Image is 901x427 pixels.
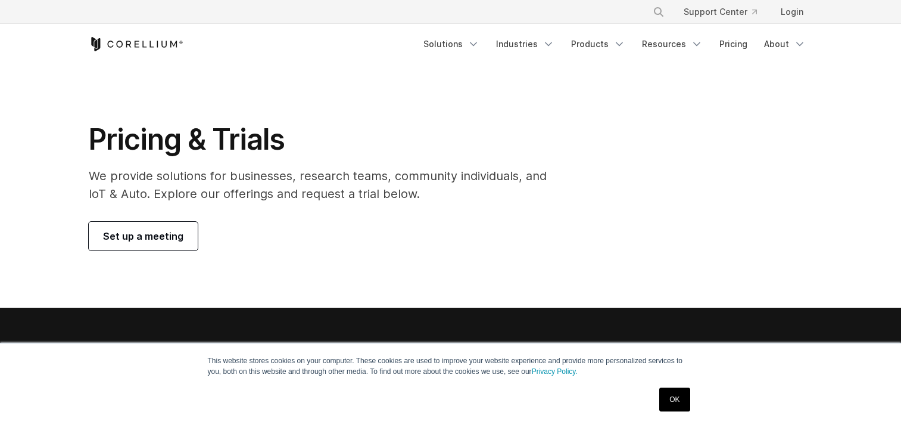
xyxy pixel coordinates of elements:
[89,167,563,203] p: We provide solutions for businesses, research teams, community individuals, and IoT & Auto. Explo...
[208,355,694,377] p: This website stores cookies on your computer. These cookies are used to improve your website expe...
[489,33,562,55] a: Industries
[771,1,813,23] a: Login
[564,33,632,55] a: Products
[648,1,669,23] button: Search
[712,33,755,55] a: Pricing
[757,33,813,55] a: About
[659,388,690,411] a: OK
[638,1,813,23] div: Navigation Menu
[89,37,183,51] a: Corellium Home
[532,367,578,376] a: Privacy Policy.
[674,1,766,23] a: Support Center
[416,33,813,55] div: Navigation Menu
[89,222,198,250] a: Set up a meeting
[416,33,487,55] a: Solutions
[89,122,563,157] h1: Pricing & Trials
[635,33,710,55] a: Resources
[103,229,183,243] span: Set up a meeting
